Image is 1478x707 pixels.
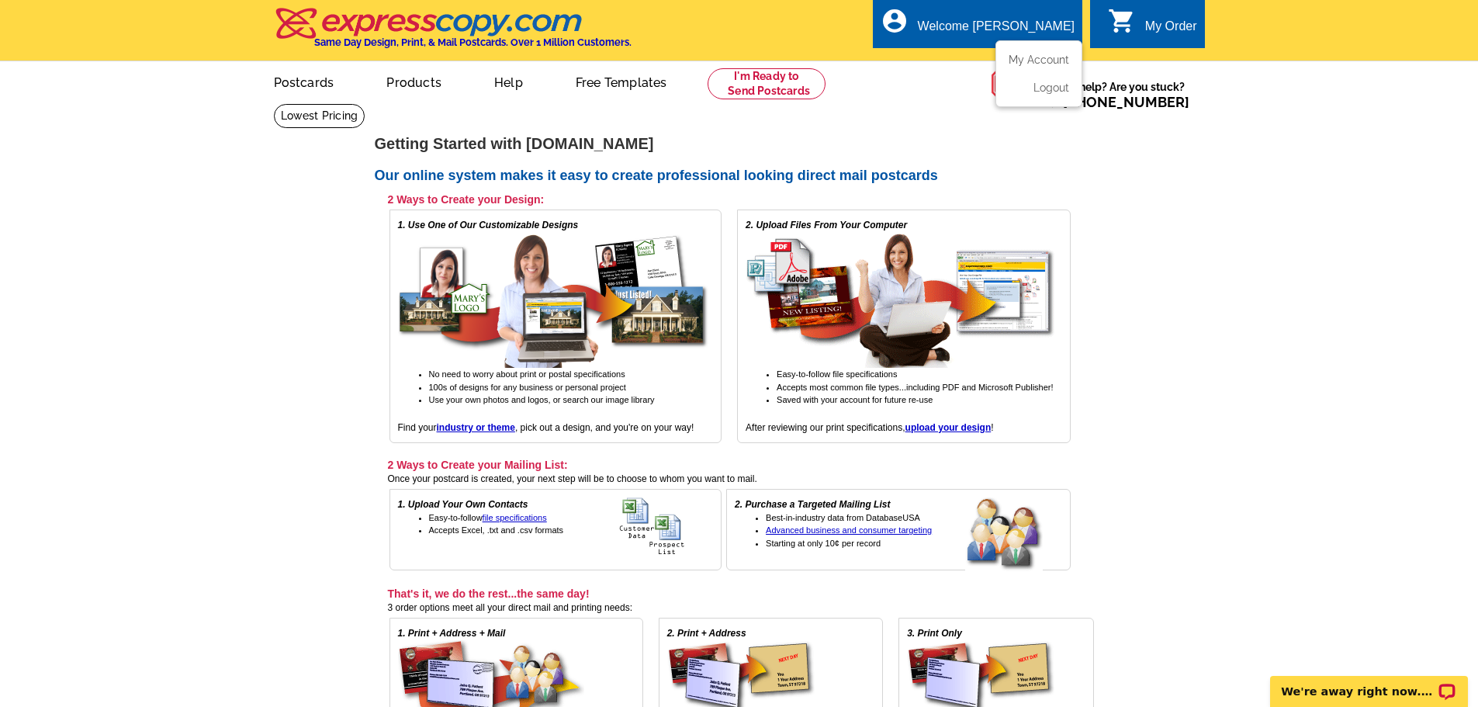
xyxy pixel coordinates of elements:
iframe: LiveChat chat widget [1260,658,1478,707]
a: Help [469,63,548,99]
a: [PHONE_NUMBER] [1063,94,1189,110]
a: shopping_cart My Order [1108,17,1197,36]
h3: 2 Ways to Create your Design: [388,192,1071,206]
span: Need help? Are you stuck? [1037,79,1197,110]
span: After reviewing our print specifications, ! [746,422,993,433]
span: 100s of designs for any business or personal project [429,383,626,392]
img: free online postcard designs [398,232,708,368]
span: Best-in-industry data from DatabaseUSA [766,513,920,522]
a: Advanced business and consumer targeting [766,525,932,535]
h3: 2 Ways to Create your Mailing List: [388,458,1071,472]
h1: Getting Started with [DOMAIN_NAME] [375,136,1104,152]
em: 2. Purchase a Targeted Mailing List [735,499,890,510]
span: Call [1037,94,1189,110]
img: help [991,61,1037,106]
i: account_circle [881,7,909,35]
div: Welcome [PERSON_NAME] [918,19,1075,41]
a: Same Day Design, Print, & Mail Postcards. Over 1 Million Customers. [274,19,632,48]
h3: That's it, we do the rest...the same day! [388,587,1094,601]
span: Saved with your account for future re-use [777,395,933,404]
a: industry or theme [437,422,515,433]
em: 2. Print + Address [667,628,746,639]
span: 3 order options meet all your direct mail and printing needs: [388,602,633,613]
a: upload your design [905,422,992,433]
h4: Same Day Design, Print, & Mail Postcards. Over 1 Million Customers. [314,36,632,48]
span: Starting at only 10¢ per record [766,539,881,548]
img: upload your own address list for free [619,497,713,556]
span: Easy-to-follow [429,513,547,522]
em: 1. Use One of Our Customizable Designs [398,220,579,230]
i: shopping_cart [1108,7,1136,35]
a: Logout [1033,81,1069,94]
img: upload your own design for free [746,232,1056,368]
span: Accepts most common file types...including PDF and Microsoft Publisher! [777,383,1053,392]
span: No need to worry about print or postal specifications [429,369,625,379]
span: Easy-to-follow file specifications [777,369,897,379]
a: Products [362,63,466,99]
span: Once your postcard is created, your next step will be to choose to whom you want to mail. [388,473,757,484]
a: My Account [1009,54,1069,66]
em: 3. Print Only [907,628,962,639]
span: Accepts Excel, .txt and .csv formats [429,525,564,535]
div: My Order [1145,19,1197,41]
a: file specifications [483,513,547,522]
em: 1. Upload Your Own Contacts [398,499,528,510]
em: 2. Upload Files From Your Computer [746,220,907,230]
em: 1. Print + Address + Mail [398,628,506,639]
span: Use your own photos and logos, or search our image library [429,395,655,404]
a: Postcards [249,63,359,99]
a: Free Templates [551,63,692,99]
img: buy a targeted mailing list [965,497,1062,572]
h2: Our online system makes it easy to create professional looking direct mail postcards [375,168,1104,185]
span: Find your , pick out a design, and you're on your way! [398,422,694,433]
